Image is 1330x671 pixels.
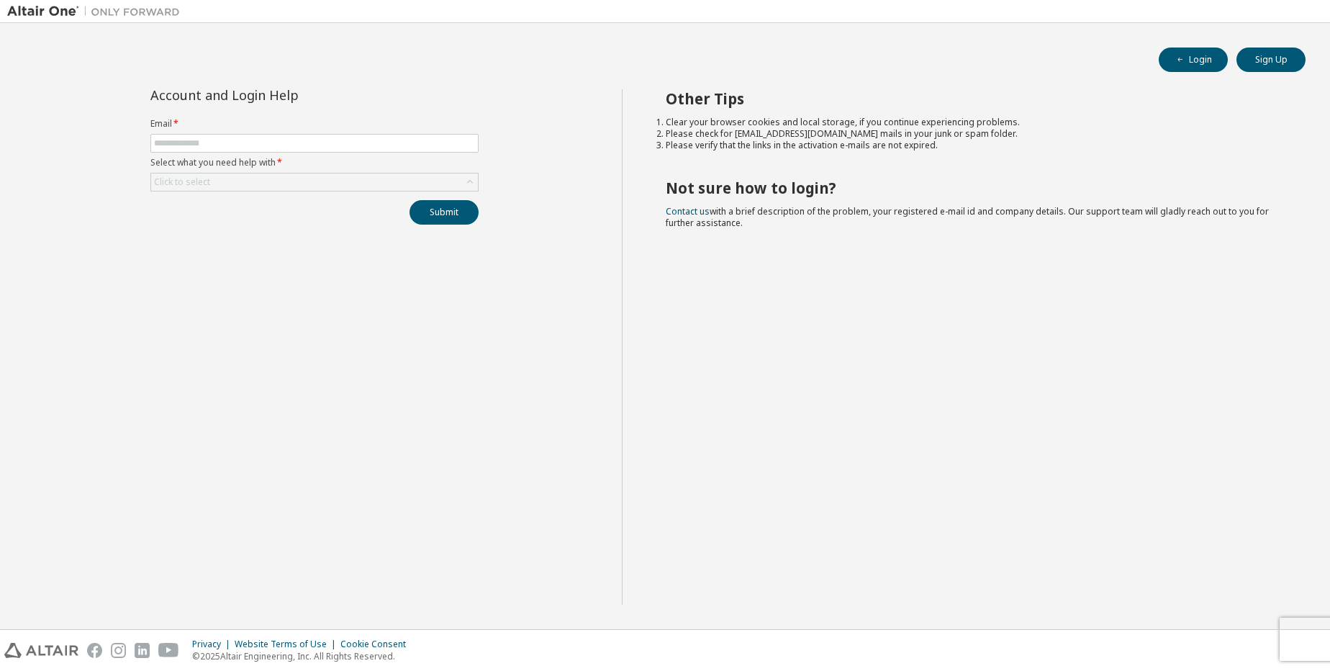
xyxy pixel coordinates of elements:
a: Contact us [666,205,710,217]
img: youtube.svg [158,643,179,658]
h2: Not sure how to login? [666,179,1280,197]
div: Cookie Consent [340,639,415,650]
h2: Other Tips [666,89,1280,108]
div: Click to select [151,174,478,191]
button: Login [1159,48,1228,72]
img: instagram.svg [111,643,126,658]
span: with a brief description of the problem, your registered e-mail id and company details. Our suppo... [666,205,1269,229]
div: Privacy [192,639,235,650]
button: Sign Up [1236,48,1306,72]
div: Website Terms of Use [235,639,340,650]
div: Account and Login Help [150,89,413,101]
img: linkedin.svg [135,643,150,658]
button: Submit [410,200,479,225]
img: altair_logo.svg [4,643,78,658]
img: Altair One [7,4,187,19]
img: facebook.svg [87,643,102,658]
p: © 2025 Altair Engineering, Inc. All Rights Reserved. [192,650,415,662]
label: Select what you need help with [150,157,479,168]
li: Clear your browser cookies and local storage, if you continue experiencing problems. [666,117,1280,128]
div: Click to select [154,176,210,188]
li: Please check for [EMAIL_ADDRESS][DOMAIN_NAME] mails in your junk or spam folder. [666,128,1280,140]
li: Please verify that the links in the activation e-mails are not expired. [666,140,1280,151]
label: Email [150,118,479,130]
